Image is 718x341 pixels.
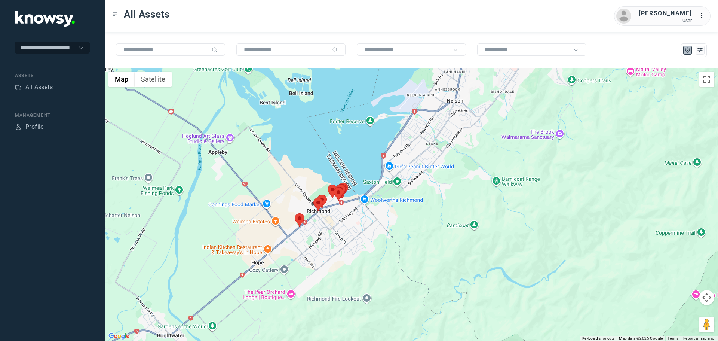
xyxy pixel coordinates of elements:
[15,72,90,79] div: Assets
[15,124,22,130] div: Profile
[332,47,338,53] div: Search
[15,122,44,131] a: ProfileProfile
[699,11,708,20] div: :
[668,336,679,340] a: Terms (opens in new tab)
[616,9,631,24] img: avatar.png
[113,12,118,17] div: Toggle Menu
[697,47,703,54] div: List
[25,83,53,92] div: All Assets
[135,72,172,87] button: Show satellite imagery
[582,336,614,341] button: Keyboard shortcuts
[108,72,135,87] button: Show street map
[639,18,692,23] div: User
[15,11,75,27] img: Application Logo
[699,11,708,21] div: :
[639,9,692,18] div: [PERSON_NAME]
[684,47,691,54] div: Map
[699,290,714,305] button: Map camera controls
[15,112,90,119] div: Management
[699,317,714,332] button: Drag Pegman onto the map to open Street View
[107,331,131,341] a: Open this area in Google Maps (opens a new window)
[15,84,22,91] div: Assets
[15,83,53,92] a: AssetsAll Assets
[212,47,218,53] div: Search
[25,122,44,131] div: Profile
[124,7,170,21] span: All Assets
[619,336,663,340] span: Map data ©2025 Google
[700,13,707,18] tspan: ...
[107,331,131,341] img: Google
[699,72,714,87] button: Toggle fullscreen view
[683,336,716,340] a: Report a map error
